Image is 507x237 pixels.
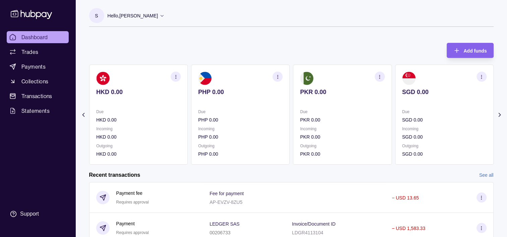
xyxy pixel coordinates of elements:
p: HKD 0.00 [96,116,181,124]
p: PHP 0.00 [198,150,282,158]
p: Hello, [PERSON_NAME] [108,12,158,19]
a: Payments [7,61,69,73]
a: Collections [7,75,69,87]
p: Incoming [402,125,486,133]
p: HKD 0.00 [96,88,181,96]
span: Statements [21,107,50,115]
div: Support [20,210,39,218]
p: Outgoing [96,142,181,150]
a: Dashboard [7,31,69,43]
p: Payment [116,220,149,227]
p: Due [300,108,384,115]
button: Add funds [447,43,493,58]
p: SGD 0.00 [402,133,486,141]
p: S [95,12,98,19]
p: Payment fee [116,189,149,197]
span: Add funds [463,48,487,54]
p: Due [198,108,282,115]
a: See all [479,171,494,179]
p: PHP 0.00 [198,116,282,124]
p: LEDGER SAS [209,221,239,227]
p: Incoming [96,125,181,133]
p: HKD 0.00 [96,150,181,158]
p: Incoming [198,125,282,133]
p: Due [402,108,486,115]
a: Transactions [7,90,69,102]
span: Requires approval [116,230,149,235]
img: ph [198,72,211,85]
p: SGD 0.00 [402,88,486,96]
p: LDGR4113104 [292,230,323,235]
p: Incoming [300,125,384,133]
span: Collections [21,77,48,85]
span: Trades [21,48,38,56]
p: HKD 0.00 [96,133,181,141]
span: Dashboard [21,33,48,41]
img: hk [96,72,110,85]
p: PKR 0.00 [300,150,384,158]
p: Due [96,108,181,115]
p: PHP 0.00 [198,133,282,141]
p: Fee for payment [209,191,244,196]
p: Invoice/Document ID [292,221,335,227]
p: SGD 0.00 [402,150,486,158]
img: sg [402,72,415,85]
p: SGD 0.00 [402,116,486,124]
p: AP-EVZV-8ZU5 [209,200,242,205]
h2: Recent transactions [89,171,140,179]
p: − USD 1,583.33 [392,226,425,231]
p: 00206733 [209,230,230,235]
span: Transactions [21,92,52,100]
img: pk [300,72,313,85]
p: − USD 13.65 [392,195,419,201]
p: PHP 0.00 [198,88,282,96]
span: Requires approval [116,200,149,205]
p: PKR 0.00 [300,116,384,124]
a: Support [7,207,69,221]
a: Trades [7,46,69,58]
p: PKR 0.00 [300,133,384,141]
p: Outgoing [402,142,486,150]
p: Outgoing [198,142,282,150]
p: Outgoing [300,142,384,150]
span: Payments [21,63,46,71]
p: PKR 0.00 [300,88,384,96]
a: Statements [7,105,69,117]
